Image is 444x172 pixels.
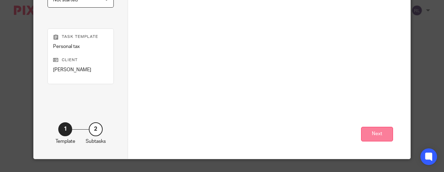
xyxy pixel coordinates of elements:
div: 1 [58,122,72,136]
p: [PERSON_NAME] [53,66,108,73]
div: 2 [89,122,103,136]
p: Subtasks [86,138,106,145]
p: Client [53,57,108,63]
button: Next [361,127,393,142]
p: Personal tax [53,43,108,50]
p: Task template [53,34,108,40]
p: Template [55,138,75,145]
